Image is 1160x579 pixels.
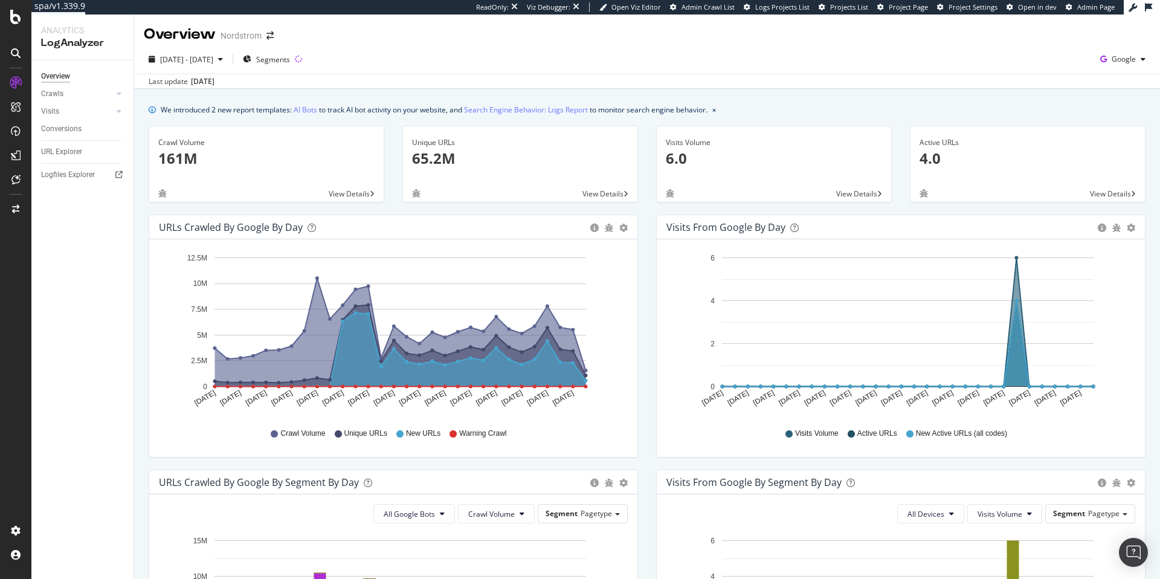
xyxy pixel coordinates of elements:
div: URLs Crawled by Google By Segment By Day [159,476,359,488]
text: [DATE] [1008,389,1032,407]
div: circle-info [590,479,599,487]
text: [DATE] [474,389,498,407]
a: Project Settings [937,2,997,12]
div: Last update [149,76,214,87]
a: URL Explorer [41,146,125,158]
text: [DATE] [752,389,776,407]
button: Crawl Volume [458,504,535,523]
svg: A chart. [159,249,623,417]
text: 12.5M [187,254,207,262]
span: Admin Page [1077,2,1115,11]
text: [DATE] [700,389,724,407]
text: 0 [203,383,207,391]
a: Search Engine Behavior: Logs Report [464,103,588,116]
text: [DATE] [982,389,1006,407]
span: Segment [1053,508,1085,519]
span: Visits Volume [795,429,839,439]
div: We introduced 2 new report templates: to track AI bot activity on your website, and to monitor se... [161,103,707,116]
div: gear [619,224,628,232]
div: bug [1112,224,1121,232]
text: [DATE] [930,389,955,407]
a: Project Page [877,2,928,12]
text: 2 [710,340,715,348]
text: 15M [193,537,207,545]
text: [DATE] [526,389,550,407]
div: Visits [41,105,59,118]
text: [DATE] [956,389,981,407]
div: Visits from Google by day [666,221,785,233]
a: Open in dev [1007,2,1057,12]
div: gear [619,479,628,487]
text: [DATE] [219,389,243,407]
div: Visits Volume [666,137,882,148]
text: [DATE] [269,389,294,407]
div: circle-info [590,224,599,232]
div: bug [1112,479,1121,487]
span: Project Settings [949,2,997,11]
span: Open Viz Editor [611,2,661,11]
div: info banner [149,103,1145,116]
div: ReadOnly: [476,2,509,12]
div: Visits from Google By Segment By Day [666,476,842,488]
text: [DATE] [1058,389,1083,407]
span: Crawl Volume [280,429,325,439]
button: All Google Bots [373,504,455,523]
span: New Active URLs (all codes) [916,429,1007,439]
div: bug [412,189,420,198]
svg: A chart. [666,249,1131,417]
a: Crawls [41,88,113,100]
button: [DATE] - [DATE] [144,50,228,69]
span: Crawl Volume [468,509,515,519]
span: Logs Projects List [755,2,810,11]
div: Active URLs [920,137,1136,148]
div: bug [920,189,928,198]
div: bug [605,224,613,232]
p: 65.2M [412,148,628,169]
span: View Details [1090,189,1131,199]
div: Crawls [41,88,63,100]
p: 6.0 [666,148,882,169]
span: Unique URLs [344,429,387,439]
a: Open Viz Editor [599,2,661,12]
a: Admin Crawl List [670,2,735,12]
p: 161M [158,148,375,169]
button: Google [1095,50,1150,69]
span: Segments [256,54,290,65]
text: [DATE] [777,389,801,407]
div: circle-info [1098,224,1106,232]
span: Visits Volume [978,509,1022,519]
text: [DATE] [321,389,345,407]
div: LogAnalyzer [41,36,124,50]
a: AI Bots [294,103,317,116]
text: 10M [193,280,207,288]
text: [DATE] [905,389,929,407]
div: Viz Debugger: [527,2,570,12]
text: [DATE] [346,389,370,407]
div: URLs Crawled by Google by day [159,221,303,233]
span: Active URLs [857,429,897,439]
a: Logfiles Explorer [41,169,125,181]
div: Conversions [41,123,82,135]
text: 4 [710,297,715,305]
text: 6 [710,254,715,262]
span: New URLs [406,429,440,439]
text: [DATE] [244,389,268,407]
span: All Google Bots [384,509,435,519]
text: [DATE] [372,389,396,407]
span: Project Page [889,2,928,11]
a: Visits [41,105,113,118]
div: URL Explorer [41,146,82,158]
div: Logfiles Explorer [41,169,95,181]
text: [DATE] [726,389,750,407]
text: [DATE] [295,389,320,407]
span: View Details [329,189,370,199]
span: Projects List [830,2,868,11]
span: Pagetype [1088,508,1120,519]
span: [DATE] - [DATE] [160,54,213,65]
div: Crawl Volume [158,137,375,148]
div: gear [1127,479,1135,487]
button: Segments [238,50,295,69]
span: View Details [836,189,877,199]
text: [DATE] [449,389,473,407]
